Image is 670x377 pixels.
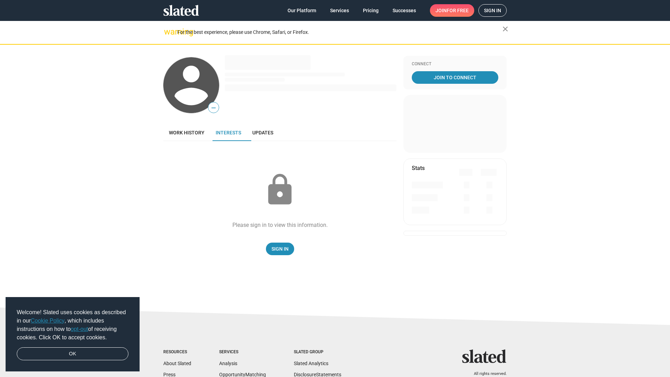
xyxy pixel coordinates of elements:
a: Successes [387,4,422,17]
div: Connect [412,61,498,67]
a: Analysis [219,361,237,366]
mat-icon: warning [164,28,172,36]
span: Interests [216,130,241,135]
span: Pricing [363,4,379,17]
a: Sign In [266,243,294,255]
span: Services [330,4,349,17]
div: Slated Group [294,349,341,355]
a: Work history [163,124,210,141]
div: Services [219,349,266,355]
a: Interests [210,124,247,141]
span: Updates [252,130,273,135]
span: Our Platform [288,4,316,17]
div: Please sign in to view this information. [232,221,328,229]
mat-icon: lock [262,172,297,207]
a: Join To Connect [412,71,498,84]
div: For the best experience, please use Chrome, Safari, or Firefox. [177,28,502,37]
span: Welcome! Slated uses cookies as described in our , which includes instructions on how to of recei... [17,308,128,342]
a: Updates [247,124,279,141]
span: — [208,103,219,112]
mat-icon: close [501,25,509,33]
div: Resources [163,349,191,355]
a: Slated Analytics [294,361,328,366]
span: Work history [169,130,204,135]
span: Join [435,4,469,17]
div: cookieconsent [6,297,140,372]
a: About Slated [163,361,191,366]
span: Successes [393,4,416,17]
span: Join To Connect [413,71,497,84]
a: dismiss cookie message [17,347,128,361]
span: Sign in [484,5,501,16]
a: Cookie Policy [31,318,65,324]
a: Services [325,4,355,17]
span: for free [447,4,469,17]
span: Sign In [271,243,289,255]
a: Pricing [357,4,384,17]
mat-card-title: Stats [412,164,425,172]
a: opt-out [71,326,88,332]
a: Joinfor free [430,4,474,17]
a: Sign in [478,4,507,17]
a: Our Platform [282,4,322,17]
